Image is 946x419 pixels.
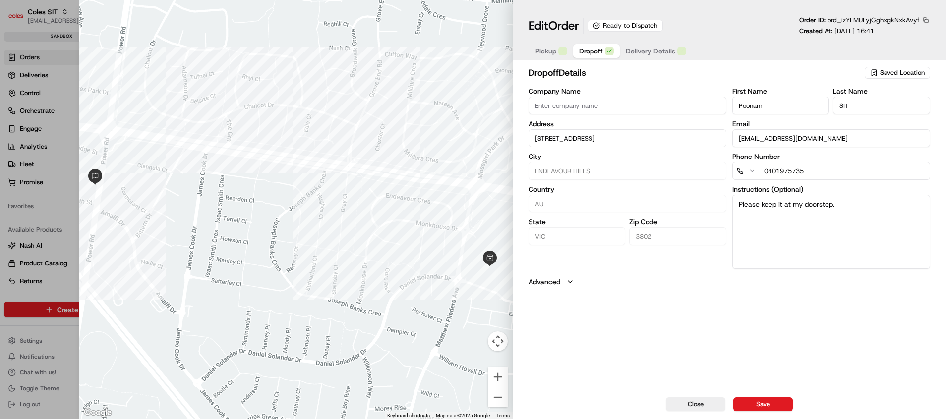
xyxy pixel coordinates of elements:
[799,27,874,36] p: Created At:
[529,218,626,225] label: State
[579,46,603,56] span: Dropoff
[758,162,930,180] input: Enter phone number
[529,227,626,245] input: Enter state
[834,27,874,35] span: [DATE] 16:41
[529,195,726,212] input: Enter country
[588,20,663,32] div: Ready to Dispatch
[10,95,28,112] img: 1736555255976-a54dd68f-1ca7-489b-9aae-adbdc363a1c4
[169,98,180,109] button: Start new chat
[529,162,726,180] input: Enter city
[666,397,725,411] button: Close
[20,144,76,154] span: Knowledge Base
[81,406,114,419] img: Google
[529,120,726,127] label: Address
[34,105,125,112] div: We're available if you need us!
[529,97,726,114] input: Enter company name
[529,88,726,95] label: Company Name
[833,88,930,95] label: Last Name
[799,16,919,25] p: Order ID:
[732,186,930,193] label: Instructions (Optional)
[529,186,726,193] label: Country
[529,277,560,287] label: Advanced
[629,227,726,245] input: Enter zip code
[828,16,919,24] span: ord_izYLMULyjGghxgkNxkAvyf
[529,66,863,80] h2: dropoff Details
[496,413,510,418] a: Terms (opens in new tab)
[488,367,508,387] button: Zoom in
[99,168,120,175] span: Pylon
[880,68,925,77] span: Saved Location
[865,66,930,80] button: Saved Location
[535,46,556,56] span: Pickup
[26,64,178,74] input: Got a question? Start typing here...
[529,153,726,160] label: City
[10,145,18,153] div: 📗
[488,387,508,407] button: Zoom out
[732,120,930,127] label: Email
[94,144,159,154] span: API Documentation
[732,97,829,114] input: Enter first name
[732,129,930,147] input: Enter email
[387,412,430,419] button: Keyboard shortcuts
[70,167,120,175] a: Powered byPylon
[34,95,163,105] div: Start new chat
[10,40,180,55] p: Welcome 👋
[529,18,579,34] h1: Edit
[488,331,508,351] button: Map camera controls
[732,88,829,95] label: First Name
[733,397,793,411] button: Save
[84,145,92,153] div: 💻
[529,277,931,287] button: Advanced
[833,97,930,114] input: Enter last name
[10,10,30,30] img: Nash
[629,218,726,225] label: Zip Code
[548,18,579,34] span: Order
[732,153,930,160] label: Phone Number
[732,195,930,269] textarea: Please keep it at my doorstep.
[626,46,675,56] span: Delivery Details
[6,140,80,157] a: 📗Knowledge Base
[81,406,114,419] a: Open this area in Google Maps (opens a new window)
[436,413,490,418] span: Map data ©2025 Google
[80,140,163,157] a: 💻API Documentation
[529,129,726,147] input: 222 Power Rd, ENDEAVOUR HILLS, VIC 3802, AU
